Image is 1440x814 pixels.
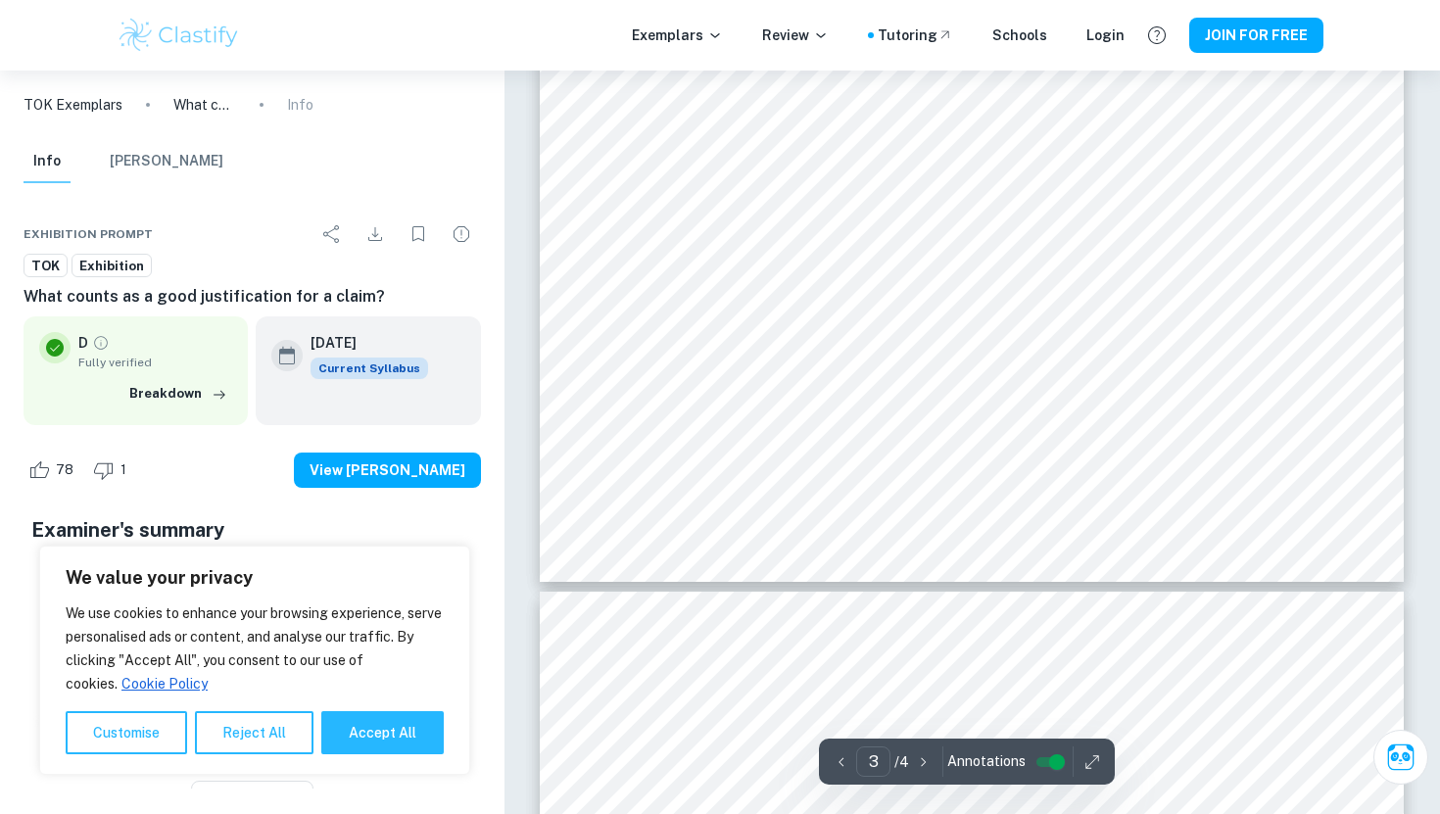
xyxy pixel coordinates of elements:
[1140,19,1174,52] button: Help and Feedback
[39,546,470,775] div: We value your privacy
[78,354,232,371] span: Fully verified
[311,332,412,354] h6: [DATE]
[24,455,84,486] div: Like
[24,254,68,278] a: TOK
[24,225,153,243] span: Exhibition Prompt
[24,285,481,309] h6: What counts as a good justification for a claim?
[110,460,137,480] span: 1
[1373,730,1428,785] button: Ask Clai
[66,601,444,695] p: We use cookies to enhance your browsing experience, serve personalised ads or content, and analys...
[356,215,395,254] div: Download
[442,215,481,254] div: Report issue
[110,140,223,183] button: [PERSON_NAME]
[72,254,152,278] a: Exhibition
[321,711,444,754] button: Accept All
[294,453,481,488] button: View [PERSON_NAME]
[287,94,313,116] p: Info
[66,566,444,590] p: We value your privacy
[45,460,84,480] span: 78
[762,24,829,46] p: Review
[88,455,137,486] div: Dislike
[1086,24,1125,46] a: Login
[120,675,209,693] a: Cookie Policy
[24,140,71,183] button: Info
[311,358,428,379] div: This exemplar is based on the current syllabus. Feel free to refer to it for inspiration/ideas wh...
[24,94,122,116] a: TOK Exemplars
[878,24,953,46] a: Tutoring
[124,379,232,408] button: Breakdown
[78,332,88,354] p: D
[173,94,236,116] p: What counts as a good justification for a claim?
[92,334,110,352] a: Grade fully verified
[1189,18,1323,53] button: JOIN FOR FREE
[947,751,1026,772] span: Annotations
[24,750,481,765] span: Example of past student work. For reference on structure and expectations only. Do not copy.
[31,515,473,545] h5: Examiner's summary
[992,24,1047,46] a: Schools
[24,257,67,276] span: TOK
[66,711,187,754] button: Customise
[632,24,723,46] p: Exemplars
[72,257,151,276] span: Exhibition
[399,215,438,254] div: Bookmark
[195,711,313,754] button: Reject All
[117,16,241,55] img: Clastify logo
[312,215,352,254] div: Share
[894,751,909,773] p: / 4
[311,358,428,379] span: Current Syllabus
